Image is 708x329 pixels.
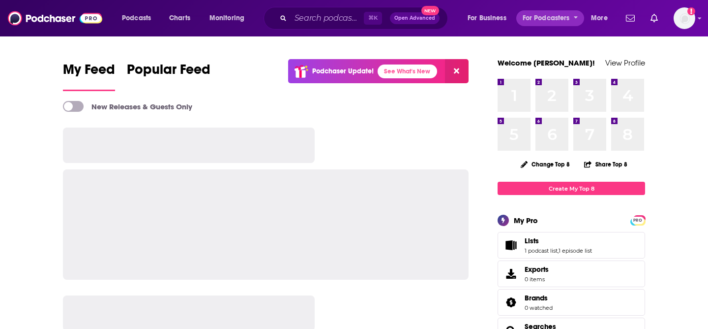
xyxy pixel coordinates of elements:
span: Podcasts [122,11,151,25]
span: Exports [501,267,521,281]
a: Show notifications dropdown [647,10,662,27]
span: My Feed [63,61,115,84]
a: My Feed [63,61,115,91]
img: Podchaser - Follow, Share and Rate Podcasts [8,9,102,28]
svg: Add a profile image [687,7,695,15]
span: Monitoring [209,11,244,25]
span: Exports [525,265,549,274]
p: Podchaser Update! [312,67,374,75]
a: Lists [525,236,592,245]
span: ⌘ K [364,12,382,25]
div: My Pro [514,216,538,225]
a: Popular Feed [127,61,210,91]
span: Brands [525,294,548,302]
span: For Business [468,11,506,25]
a: Show notifications dropdown [622,10,639,27]
span: 0 items [525,276,549,283]
span: Logged in as mijal [674,7,695,29]
button: open menu [461,10,519,26]
span: Popular Feed [127,61,210,84]
span: More [591,11,608,25]
span: For Podcasters [523,11,570,25]
span: New [421,6,439,15]
a: Charts [163,10,196,26]
a: Create My Top 8 [498,182,645,195]
button: Share Top 8 [584,155,628,174]
span: , [558,247,559,254]
span: Charts [169,11,190,25]
button: Open AdvancedNew [390,12,440,24]
a: Welcome [PERSON_NAME]! [498,58,595,67]
span: Lists [498,232,645,259]
a: 1 episode list [559,247,592,254]
span: Open Advanced [394,16,435,21]
button: open menu [203,10,257,26]
a: See What's New [378,65,437,78]
input: Search podcasts, credits, & more... [291,10,364,26]
a: PRO [632,216,644,224]
span: Lists [525,236,539,245]
a: 0 watched [525,304,553,311]
button: Change Top 8 [515,158,576,170]
span: PRO [632,217,644,224]
a: Lists [501,238,521,252]
a: Brands [525,294,553,302]
button: open menu [115,10,164,26]
a: Brands [501,296,521,309]
button: open menu [516,10,584,26]
div: Search podcasts, credits, & more... [273,7,457,30]
a: New Releases & Guests Only [63,101,192,112]
a: 1 podcast list [525,247,558,254]
img: User Profile [674,7,695,29]
button: open menu [584,10,620,26]
a: View Profile [605,58,645,67]
a: Exports [498,261,645,287]
span: Brands [498,289,645,316]
button: Show profile menu [674,7,695,29]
